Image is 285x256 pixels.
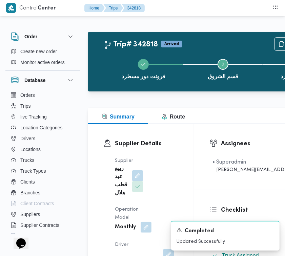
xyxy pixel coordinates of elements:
[20,199,54,208] span: Client Contracts
[141,62,146,67] svg: Step 1 is complete
[20,145,41,153] span: Locations
[115,242,128,247] span: Driver
[102,114,135,120] span: Summary
[20,178,35,186] span: Clients
[20,232,37,240] span: Devices
[8,176,77,187] button: Clients
[24,33,37,41] h3: Order
[8,209,77,220] button: Suppliers
[8,122,77,133] button: Location Categories
[161,41,182,47] span: Arrived
[20,189,40,197] span: Branches
[7,229,28,249] iframe: chat widget
[222,62,224,67] span: 2
[8,46,77,57] button: Create new order
[20,102,31,110] span: Trips
[20,91,35,99] span: Orders
[8,187,77,198] button: Branches
[115,139,179,148] h3: Supplier Details
[5,90,80,236] div: Database
[115,165,127,197] b: ربيع عيد قطب هلال
[115,158,133,163] span: Supplier
[5,46,80,70] div: Order
[122,4,145,12] button: 342818
[8,198,77,209] button: Client Contracts
[84,4,105,12] button: Home
[20,124,63,132] span: Location Categories
[20,58,65,66] span: Monitor active orders
[20,210,40,218] span: Suppliers
[177,227,274,235] div: Notification
[162,114,185,120] span: Route
[8,133,77,144] button: Drivers
[177,238,274,245] p: Updated Successfully
[11,33,75,41] button: Order
[115,207,139,220] span: Operation Model
[8,220,77,231] button: Supplier Contracts
[183,51,263,86] button: قسم الشروق
[8,155,77,166] button: Trucks
[8,144,77,155] button: Locations
[164,42,179,46] b: Arrived
[6,3,16,13] img: X8yXhbKr1z7QwAAAABJRU5ErkJggg==
[20,113,47,121] span: live Tracking
[103,4,123,12] button: Trips
[104,40,158,49] h2: Trip# 342818
[8,101,77,111] button: Trips
[8,231,77,241] button: Devices
[20,221,59,229] span: Supplier Contracts
[11,76,75,84] button: Database
[8,57,77,68] button: Monitor active orders
[20,167,46,175] span: Truck Types
[208,72,238,81] span: قسم الشروق
[24,76,45,84] h3: Database
[8,90,77,101] button: Orders
[185,227,214,235] span: Completed
[20,134,35,143] span: Drivers
[20,156,34,164] span: Trucks
[122,72,165,81] span: فرونت دور مسطرد
[104,51,183,86] button: فرونت دور مسطرد
[38,6,56,11] b: Center
[115,223,136,231] b: Monthly
[8,111,77,122] button: live Tracking
[20,47,57,56] span: Create new order
[8,166,77,176] button: Truck Types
